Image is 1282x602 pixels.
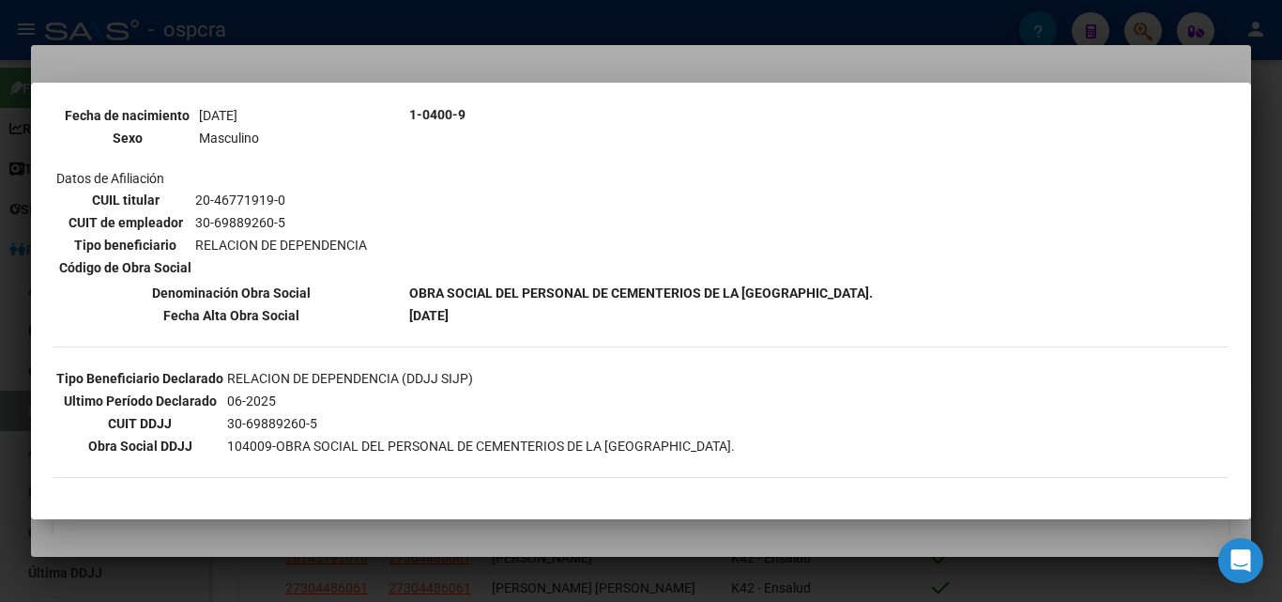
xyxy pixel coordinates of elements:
div: Open Intercom Messenger [1218,538,1263,583]
th: Denominación Obra Social [55,283,406,303]
td: [DATE] [198,105,404,126]
td: RELACION DE DEPENDENCIA (DDJJ SIJP) [226,368,736,389]
th: Código de Obra Social [58,257,192,278]
th: CUIL titular [58,190,192,210]
th: Sexo [58,128,196,148]
th: CUIT de empleador [58,212,192,233]
td: 20-46771919-0 [194,190,368,210]
td: 06-2025 [226,391,736,411]
th: Fecha de nacimiento [58,105,196,126]
th: CUIT DDJJ [55,413,224,434]
td: RELACION DE DEPENDENCIA [194,235,368,255]
td: 30-69889260-5 [194,212,368,233]
th: Fecha Alta Obra Social [55,305,406,326]
td: 104009-OBRA SOCIAL DEL PERSONAL DE CEMENTERIOS DE LA [GEOGRAPHIC_DATA]. [226,436,736,456]
th: Obra Social DDJJ [55,436,224,456]
th: Ultimo Período Declarado [55,391,224,411]
th: Tipo beneficiario [58,235,192,255]
td: Masculino [198,128,404,148]
th: Tipo Beneficiario Declarado [55,368,224,389]
td: 30-69889260-5 [226,413,736,434]
b: OBRA SOCIAL DEL PERSONAL DE CEMENTERIOS DE LA [GEOGRAPHIC_DATA]. [409,286,873,301]
b: 1-0400-9 [409,107,465,122]
b: [DATE] [409,308,449,323]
